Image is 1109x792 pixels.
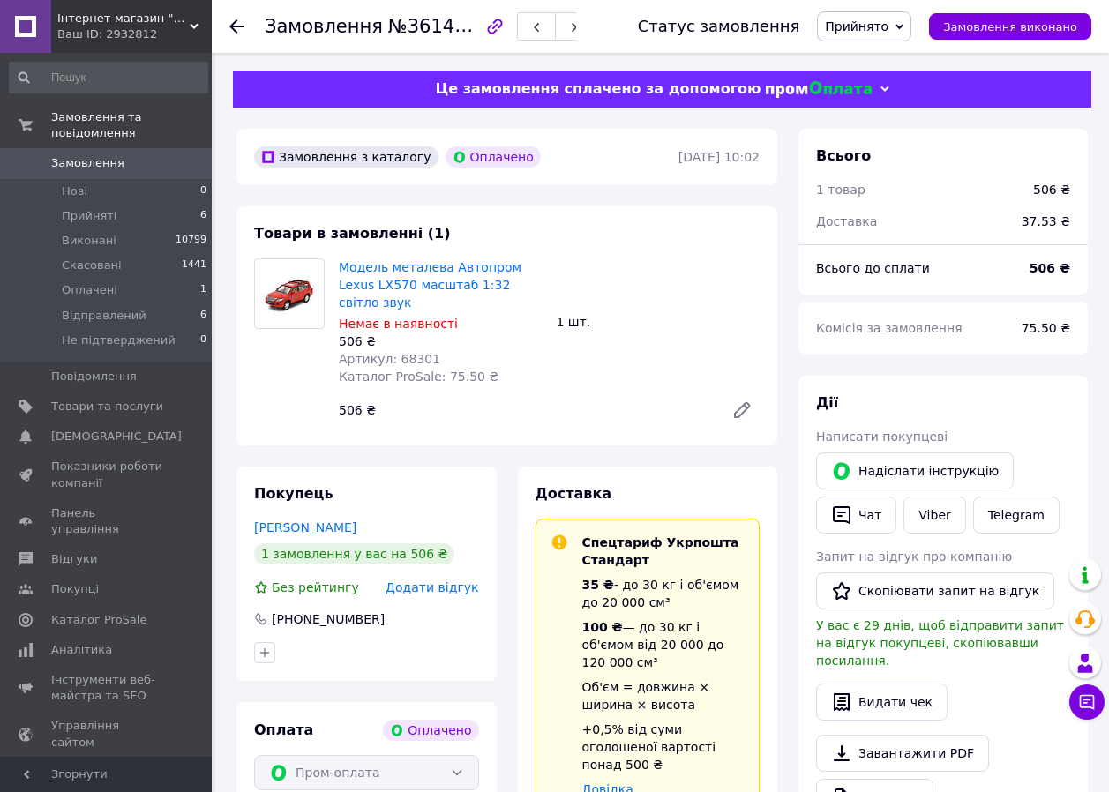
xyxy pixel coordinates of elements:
[339,332,543,350] div: 506 ₴
[943,20,1077,34] span: Замовлення виконано
[200,282,206,298] span: 1
[816,572,1054,609] button: Скопіювати запит на відгук
[816,735,989,772] a: Завантажити PDF
[51,581,99,597] span: Покупці
[638,18,800,35] div: Статус замовлення
[200,183,206,199] span: 0
[582,620,623,634] span: 100 ₴
[816,549,1012,564] span: Запит на відгук про компанію
[51,399,163,415] span: Товари та послуги
[200,208,206,224] span: 6
[51,672,163,704] span: Інструменти веб-майстра та SEO
[582,678,746,714] div: Об'єм = довжина × ширина × висота
[339,317,458,331] span: Немає в наявності
[816,147,871,164] span: Всього
[62,308,146,324] span: Відправлений
[254,520,356,534] a: [PERSON_NAME]
[724,392,760,428] a: Редагувати
[51,718,163,750] span: Управління сайтом
[388,15,513,37] span: №361405192
[816,618,1064,668] span: У вас є 29 днів, щоб відправити запит на відгук покупцеві, скопіювавши посилання.
[51,505,163,537] span: Панель управління
[229,18,244,35] div: Повернутися назад
[182,258,206,273] span: 1441
[62,282,117,298] span: Оплачені
[62,183,87,199] span: Нові
[816,394,838,411] span: Дії
[254,543,454,564] div: 1 замовлення у вас на 506 ₴
[582,578,614,592] span: 35 ₴
[200,332,206,348] span: 0
[254,146,438,168] div: Замовлення з каталогу
[254,225,451,242] span: Товари в замовленні (1)
[51,155,124,171] span: Замовлення
[582,576,746,611] div: - до 30 кг і об'ємом до 20 000 см³
[51,612,146,628] span: Каталог ProSale
[339,370,498,384] span: Каталог ProSale: 75.50 ₴
[1011,202,1081,241] div: 37.53 ₴
[536,485,612,502] span: Доставка
[9,62,208,93] input: Пошук
[339,260,521,310] a: Модель металева Автопром Lexus LX570 масштаб 1:32 світло звук
[816,452,1014,489] button: Надіслати інструкцію
[816,214,877,228] span: Доставка
[816,261,930,275] span: Всього до сплати
[816,321,963,335] span: Комісія за замовлення
[766,81,872,98] img: evopay logo
[270,610,386,628] div: [PHONE_NUMBER]
[51,109,212,141] span: Замовлення та повідомлення
[582,721,746,773] div: +0,5% від суми оголошеної вартості понад 500 ₴
[1033,181,1070,198] div: 506 ₴
[254,485,333,502] span: Покупець
[62,208,116,224] span: Прийняті
[57,26,212,42] div: Ваш ID: 2932812
[62,258,122,273] span: Скасовані
[339,352,440,366] span: Артикул: 68301
[435,80,761,97] span: Це замовлення сплачено за допомогою
[383,720,478,741] div: Оплачено
[825,19,888,34] span: Прийнято
[1022,321,1070,335] span: 75.50 ₴
[678,150,760,164] time: [DATE] 10:02
[51,429,182,445] span: [DEMOGRAPHIC_DATA]
[200,308,206,324] span: 6
[816,684,948,721] button: Видати чек
[265,16,383,37] span: Замовлення
[255,272,324,317] img: Модель металева Автопром Lexus LX570 масштаб 1:32 світло звук
[176,233,206,249] span: 10799
[816,183,865,197] span: 1 товар
[903,497,965,534] a: Viber
[332,398,717,422] div: 506 ₴
[51,369,137,385] span: Повідомлення
[582,618,746,671] div: — до 30 кг і об'ємом від 20 000 до 120 000 см³
[1030,261,1070,275] b: 506 ₴
[272,580,359,594] span: Без рейтингу
[51,459,163,490] span: Показники роботи компанії
[254,721,313,738] span: Оплата
[51,551,97,567] span: Відгуки
[929,13,1091,40] button: Замовлення виконано
[57,11,190,26] span: Інтернет-магазин "TipTopToys"
[816,497,896,534] button: Чат
[51,642,112,658] span: Аналітика
[62,233,116,249] span: Виконані
[386,580,478,594] span: Додати відгук
[816,430,948,444] span: Написати покупцеві
[1069,684,1105,720] button: Чат з покупцем
[550,310,768,334] div: 1 шт.
[973,497,1060,534] a: Telegram
[446,146,541,168] div: Оплачено
[62,332,176,348] span: Не підтверджений
[582,535,739,567] span: Спецтариф Укрпошта Стандарт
